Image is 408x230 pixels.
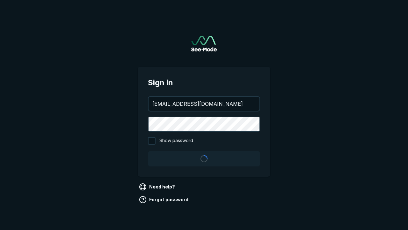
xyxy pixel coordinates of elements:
span: Sign in [148,77,260,88]
a: Need help? [138,182,178,192]
span: Show password [159,137,193,145]
input: your@email.com [149,97,259,111]
a: Go to sign in [191,36,217,51]
a: Forgot password [138,195,191,205]
img: See-Mode Logo [191,36,217,51]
